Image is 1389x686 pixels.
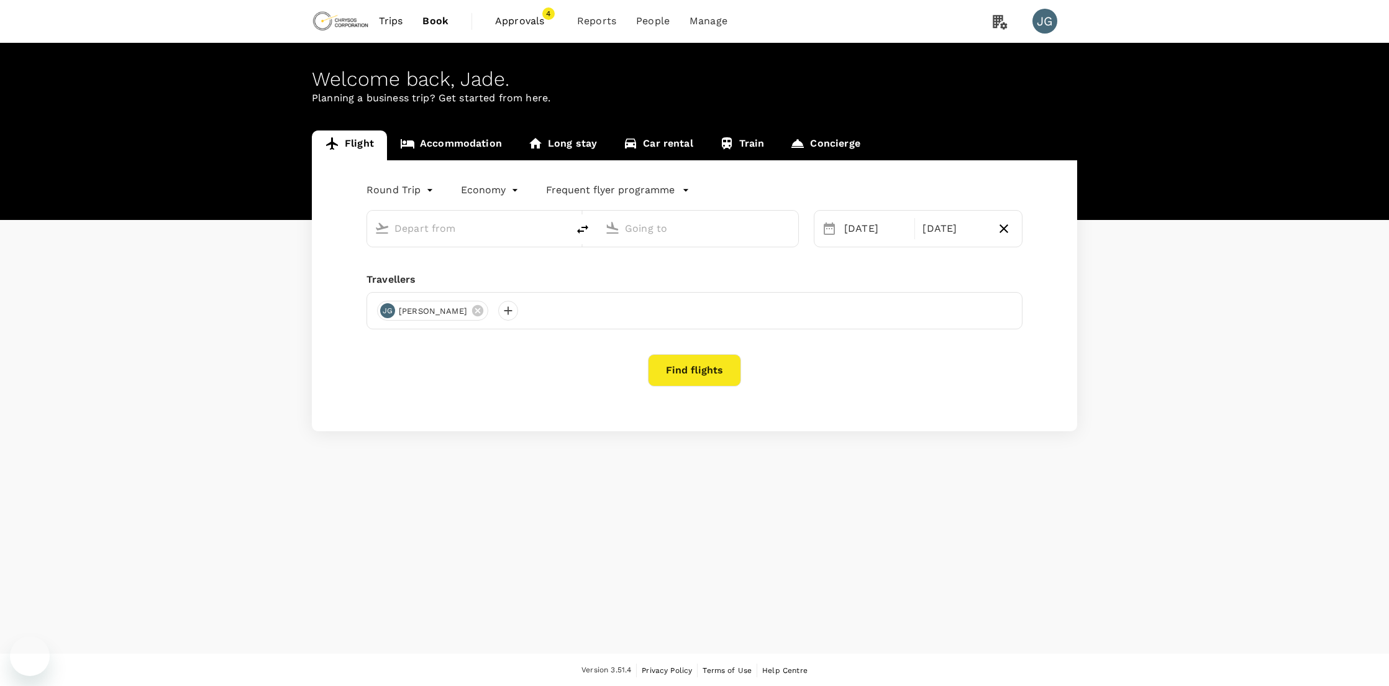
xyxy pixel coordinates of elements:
a: Terms of Use [703,664,752,677]
span: Approvals [495,14,557,29]
span: Version 3.51.4 [581,664,631,677]
img: Chrysos Corporation [312,7,369,35]
div: Economy [461,180,521,200]
span: Help Centre [762,666,808,675]
span: [PERSON_NAME] [391,305,475,318]
span: Privacy Policy [642,666,692,675]
a: Train [706,130,778,160]
span: Terms of Use [703,666,752,675]
iframe: Button to launch messaging window [10,636,50,676]
div: Round Trip [367,180,436,200]
button: Frequent flyer programme [546,183,690,198]
input: Depart from [394,219,542,238]
div: Welcome back , Jade . [312,68,1077,91]
button: Find flights [648,354,741,386]
div: [DATE] [918,216,990,241]
p: Frequent flyer programme [546,183,675,198]
a: Accommodation [387,130,515,160]
a: Long stay [515,130,610,160]
span: People [636,14,670,29]
a: Flight [312,130,387,160]
a: Help Centre [762,664,808,677]
a: Concierge [777,130,873,160]
span: Reports [577,14,616,29]
span: Manage [690,14,727,29]
span: 4 [542,7,555,20]
div: [DATE] [839,216,912,241]
a: Car rental [610,130,706,160]
button: delete [568,214,598,244]
span: Trips [379,14,403,29]
p: Planning a business trip? Get started from here. [312,91,1077,106]
button: Open [790,227,792,229]
div: JG[PERSON_NAME] [377,301,488,321]
button: Open [559,227,562,229]
a: Privacy Policy [642,664,692,677]
span: Book [422,14,449,29]
input: Going to [625,219,772,238]
div: JG [1032,9,1057,34]
div: JG [380,303,395,318]
div: Travellers [367,272,1022,287]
